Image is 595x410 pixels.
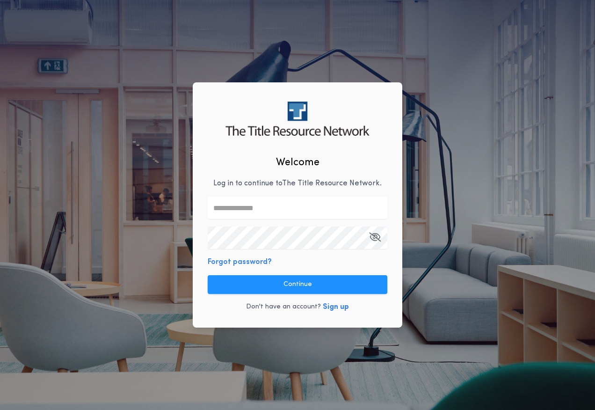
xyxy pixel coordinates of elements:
img: logo [225,102,369,136]
p: Don't have an account? [246,302,321,312]
p: Log in to continue to The Title Resource Network . [213,178,382,189]
button: Continue [208,275,387,294]
button: Forgot password? [208,256,272,268]
button: Sign up [323,301,349,313]
h2: Welcome [276,155,319,170]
